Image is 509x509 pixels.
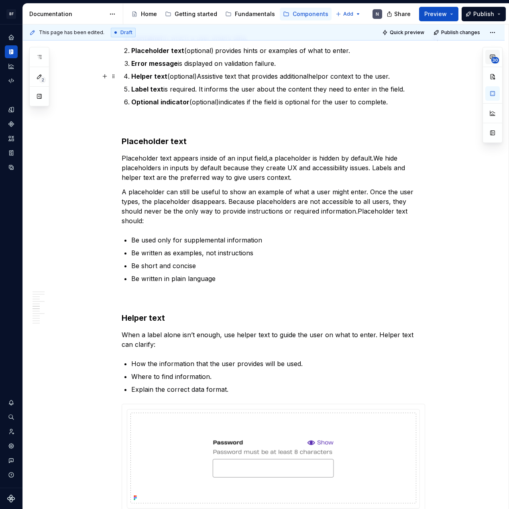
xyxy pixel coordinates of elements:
[5,454,18,467] button: Contact support
[122,207,409,225] commenthighlight: Placeholder text should:
[394,10,411,18] span: Share
[120,29,132,36] span: Draft
[5,425,18,438] a: Invite team
[5,132,18,145] a: Assets
[122,313,165,323] strong: Helper text
[131,72,197,80] commenthighlight: (optional)
[219,98,224,106] commenthighlight: in
[122,136,187,146] strong: Placeholder text
[5,161,18,174] a: Data sources
[131,34,163,42] strong: Container
[269,154,372,162] commenthighlight: a placeholder is hidden by default
[122,330,425,349] p: When a label alone isn’t enough, use helper text to guide the user on what to enter. Helper text ...
[5,411,18,423] button: Search ⌘K
[5,60,18,73] a: Analytics
[441,29,480,36] span: Publish changes
[131,84,425,94] p: informs the user about the content they need to enter in the field.
[235,10,275,18] div: Fundamentals
[128,8,160,20] a: Home
[131,59,276,67] commenthighlight: is displayed on validation failure.
[131,261,425,271] p: Be short and concise
[131,85,163,93] strong: Label text
[333,8,363,20] button: Add
[29,10,105,18] div: Documentation
[131,47,184,55] strong: Placeholder text
[122,154,269,162] commenthighlight: Placeholder text appears inside of an input field,
[131,248,425,258] p: Be written as examples, not instructions
[175,10,217,18] div: Getting started
[383,7,416,21] button: Share
[5,31,18,44] a: Home
[424,10,447,18] span: Preview
[462,7,506,21] button: Publish
[131,47,215,55] commenthighlight: (optional)
[280,8,332,20] a: Components
[376,11,379,17] div: N
[2,5,21,22] button: BF
[131,274,425,283] p: Be written in plain language
[222,8,278,20] a: Fundamentals
[5,440,18,452] a: Settings
[131,372,425,381] p: Where to find information.
[128,6,332,22] div: Page tree
[162,8,220,20] a: Getting started
[419,7,458,21] button: Preview
[431,27,484,38] button: Publish changes
[390,29,424,36] span: Quick preview
[131,385,425,394] p: Explain the correct data format.
[131,235,425,245] p: Be used only for supplemental information
[131,359,425,369] p: How the information that the user provides will be used.
[308,72,322,80] commenthighlight: help
[131,98,219,106] commenthighlight: (optional)
[5,45,18,58] a: Documentation
[380,27,428,38] button: Quick preview
[5,118,18,130] a: Components
[7,495,15,503] svg: Supernova Logo
[161,98,189,106] strong: indicator
[131,85,204,93] commenthighlight: is required. It
[5,396,18,409] button: Notifications
[5,147,18,159] a: Storybook stories
[131,98,159,106] strong: Optional
[131,59,178,67] strong: Error message
[293,10,328,18] div: Components
[131,97,425,107] p: dicates if the field is optional for the user to complete.
[39,29,104,36] span: This page has been edited.
[122,153,425,182] p: We hide placeholders in inputs by default because they create UX and accessibility issues. Labels...
[5,103,18,116] a: Design tokens
[6,9,16,19] div: BF
[131,72,167,80] strong: Helper text
[141,10,157,18] div: Home
[131,71,425,81] p: Assistive text that provides additional or context to the user.
[473,10,494,18] span: Publish
[39,77,46,83] span: 2
[122,187,425,226] p: A placeholder can still be useful to show an example of what a user might enter. Once the user ty...
[372,154,373,162] commenthighlight: .
[5,74,18,87] a: Code automation
[131,46,425,55] p: provides hints or examples of what to enter.
[343,11,353,17] span: Add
